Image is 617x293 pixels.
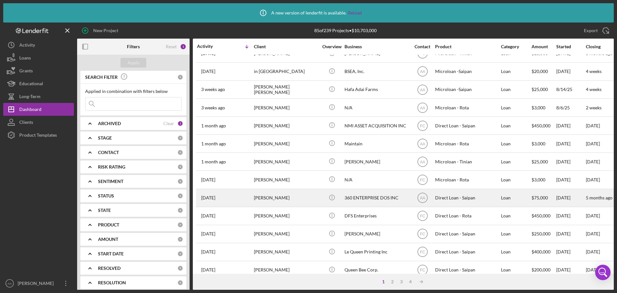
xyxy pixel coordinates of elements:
div: 360 ENTERPRISE DOS INC [344,189,409,206]
time: [DATE] [586,249,600,254]
div: in [GEOGRAPHIC_DATA] [254,63,318,80]
div: 0 [177,179,183,184]
time: 2025-07-03 00:59 [201,213,215,218]
button: New Project [77,24,125,37]
div: Business [344,44,409,49]
div: Started [556,44,585,49]
div: A new version of lenderfit is available. [255,5,362,21]
b: CONTACT [98,150,119,155]
div: Loan [501,135,531,152]
div: Microloan -Saipan [435,81,499,98]
time: 2025-07-23 01:58 [201,159,226,164]
div: 85 of 239 Projects • $10,703,000 [314,28,377,33]
time: 2 weeks [586,105,602,110]
div: [PERSON_NAME] [254,153,318,170]
div: BSEA, Inc. [344,63,409,80]
div: N/A [344,171,409,188]
div: 0 [177,193,183,199]
div: $75,000 [532,189,556,206]
b: SEARCH FILTER [85,75,118,80]
div: $250,000 [532,225,556,243]
div: $3,000 [532,99,556,116]
a: Grants [3,64,74,77]
div: Product [435,44,499,49]
time: 2025-06-10 23:17 [201,267,215,272]
div: Loan [501,207,531,224]
div: DFS Enterprises [344,207,409,224]
text: FC [420,250,425,254]
time: 4 weeks [586,87,602,92]
text: AA [420,105,425,110]
b: RISK RATING [98,164,125,169]
a: Clients [3,116,74,129]
div: [PERSON_NAME] [PERSON_NAME] [254,81,318,98]
div: Loan [501,117,531,134]
button: AA[PERSON_NAME] [3,277,74,290]
b: START DATE [98,251,124,256]
button: Dashboard [3,103,74,116]
div: 0 [177,222,183,228]
div: Loan [501,81,531,98]
div: Loan [501,243,531,261]
text: FC [420,178,425,182]
div: $3,000 [532,135,556,152]
div: [DATE] [556,117,585,134]
div: 0 [177,150,183,155]
div: Le Queen Printing Inc [344,243,409,261]
div: [PERSON_NAME] [254,225,318,243]
div: Clients [19,116,33,130]
a: Loans [3,51,74,64]
div: 0 [177,164,183,170]
text: AA [420,196,425,200]
div: 0 [177,74,183,80]
div: 0 [177,135,183,141]
div: $450,000 [532,207,556,224]
div: Direct Loan - Saipan [435,189,499,206]
div: Direct Loan - Saipan [435,117,499,134]
button: Long-Term [3,90,74,103]
div: Dashboard [19,103,41,117]
div: NMI ASSET ACQUISITION INC [344,117,409,134]
b: RESOLUTION [98,280,126,285]
div: Direct Loan - Saipan [435,261,499,279]
div: 8/14/25 [556,81,585,98]
time: [DATE] [586,159,600,164]
div: 4 [406,279,415,284]
div: Clear [163,121,174,126]
div: Grants [19,64,33,79]
div: [DATE] [556,243,585,261]
div: 0 [177,207,183,213]
div: Reset [166,44,177,49]
div: Queen Bee Corp. [344,261,409,279]
button: Export [577,24,614,37]
b: ARCHIVED [98,121,121,126]
div: Activity [19,39,35,53]
div: $25,000 [532,153,556,170]
div: $3,000 [532,171,556,188]
div: [PERSON_NAME] [254,261,318,279]
div: [DATE] [556,171,585,188]
div: Direct Loan - Rota [435,207,499,224]
text: AA [8,282,12,285]
div: 1 [379,279,388,284]
b: RESOLVED [98,266,121,271]
div: Long-Term [19,90,40,105]
button: Product Templates [3,129,74,142]
button: Activity [3,39,74,51]
div: [PERSON_NAME] [254,99,318,116]
time: 2025-08-10 23:09 [201,105,225,110]
div: Client [254,44,318,49]
text: FC [420,232,425,236]
b: SENTIMENT [98,179,123,184]
div: Activity [197,44,225,49]
div: $400,000 [532,243,556,261]
div: New Project [93,24,118,37]
div: [DATE] [556,261,585,279]
div: $200,000 [532,261,556,279]
div: Amount [532,44,556,49]
div: Microloan - Rota [435,99,499,116]
div: $450,000 [532,117,556,134]
div: Educational [19,77,43,92]
div: [PERSON_NAME] [254,243,318,261]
